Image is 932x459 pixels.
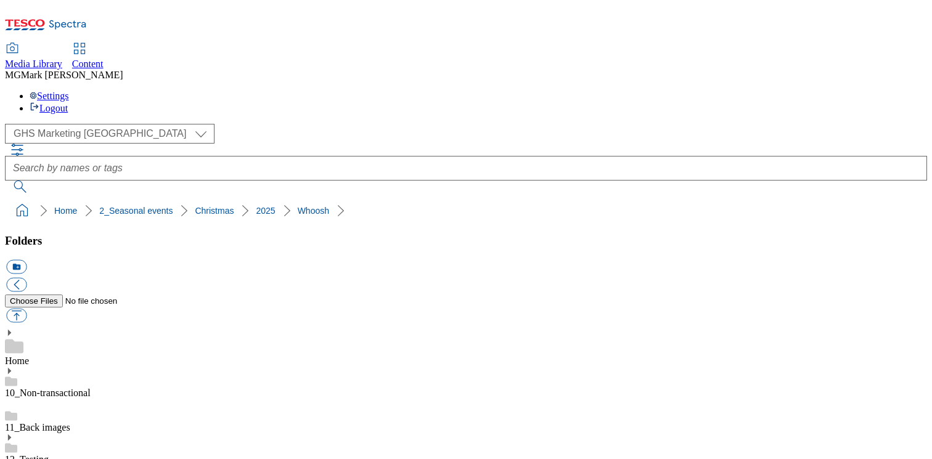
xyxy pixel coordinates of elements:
[72,44,104,70] a: Content
[5,422,70,433] a: 11_Back images
[5,388,91,398] a: 10_Non-transactional
[21,70,123,80] span: Mark [PERSON_NAME]
[298,206,329,216] a: Whoosh
[72,59,104,69] span: Content
[5,234,927,248] h3: Folders
[5,44,62,70] a: Media Library
[12,201,32,221] a: home
[54,206,77,216] a: Home
[195,206,234,216] a: Christmas
[30,91,69,101] a: Settings
[5,199,927,222] nav: breadcrumb
[5,156,927,181] input: Search by names or tags
[5,355,29,366] a: Home
[5,59,62,69] span: Media Library
[30,103,68,113] a: Logout
[5,70,21,80] span: MG
[99,206,173,216] a: 2_Seasonal events
[256,206,275,216] a: 2025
